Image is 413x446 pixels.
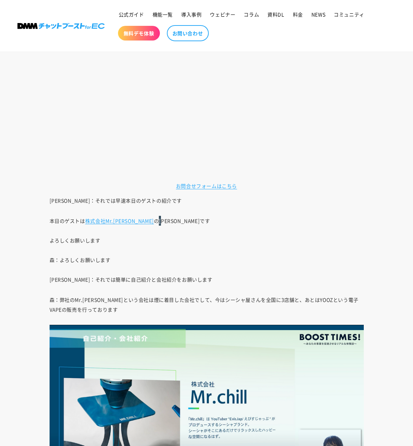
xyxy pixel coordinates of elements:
a: ウェビナー [206,7,239,22]
p: [PERSON_NAME]：それでは早速本日のゲストの紹介です [50,196,364,205]
img: 株式会社DMM Boost [17,23,105,29]
span: お問い合わせ [172,30,203,36]
span: コラム [244,11,259,17]
a: お問い合わせ [167,25,209,41]
a: 料金 [289,7,307,22]
span: NEWS [311,11,325,17]
p: 森：弊社のMr.[PERSON_NAME]という会社は煙に着目した会社でして、今はシーシャ屋さんを全国に3店舗と、あとはYOOZという電子VAPEの販売を行っております [50,295,364,314]
a: お問合せフォームはこちら [176,182,237,189]
a: コミュニティ [330,7,369,22]
a: 公式ガイド [115,7,148,22]
span: 機能一覧 [153,11,173,17]
a: 資料DL [263,7,288,22]
span: 導入事例 [181,11,201,17]
a: コラム [239,7,263,22]
span: 公式ガイド [119,11,144,17]
a: 導入事例 [177,7,206,22]
a: 機能一覧 [148,7,177,22]
p: 本日のゲストは の[PERSON_NAME]です よろしくお願いします 森：よろしくお願いします [PERSON_NAME]：それでは簡単に自己紹介と会社紹介をお願いします [50,216,364,284]
a: NEWS [307,7,330,22]
span: 料金 [293,11,303,17]
a: 無料デモ体験 [118,26,160,41]
span: 無料デモ体験 [124,30,154,36]
iframe: YouTube video player [50,4,364,181]
span: コミュニティ [334,11,364,17]
a: 株式会社Mr.[PERSON_NAME] [85,217,154,224]
span: ウェビナー [210,11,235,17]
span: 資料DL [267,11,284,17]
